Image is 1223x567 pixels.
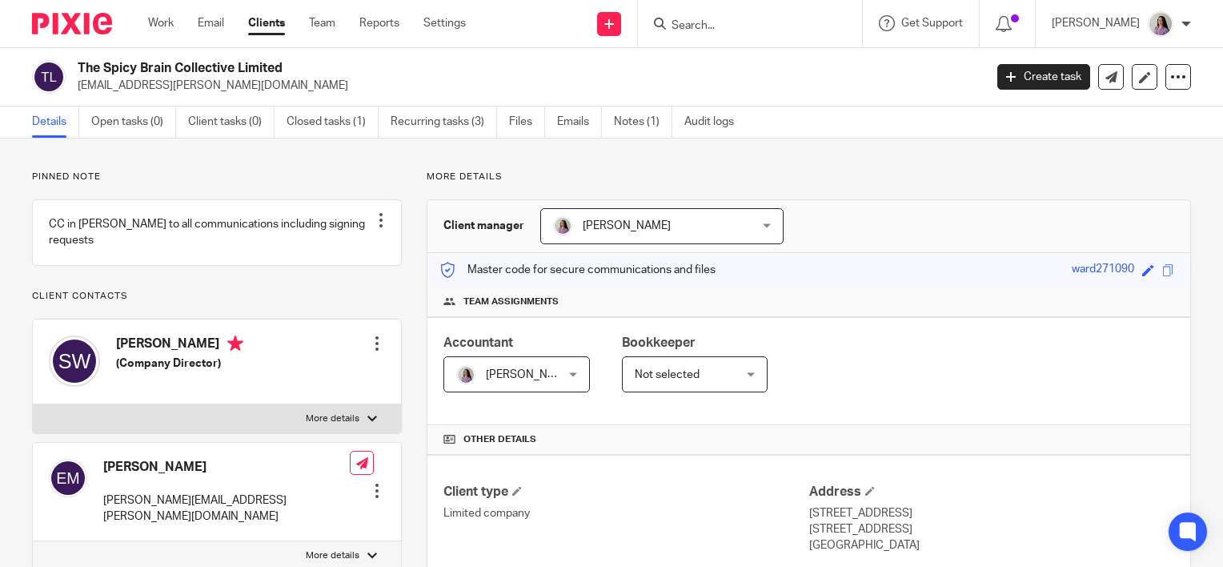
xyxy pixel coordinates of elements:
a: Emails [557,107,602,138]
img: svg%3E [49,336,100,387]
a: Settings [423,15,466,31]
a: Audit logs [684,107,746,138]
p: [EMAIL_ADDRESS][PERSON_NAME][DOMAIN_NAME] [78,78,973,94]
p: Pinned note [32,171,402,183]
p: More details [306,412,359,425]
img: Olivia.jpg [1148,11,1173,37]
p: [STREET_ADDRESS] [809,521,1174,537]
img: Olivia.jpg [456,365,475,384]
a: Reports [359,15,399,31]
h4: Client type [443,484,808,501]
h4: [PERSON_NAME] [103,459,350,476]
p: More details [306,549,359,562]
span: Other details [463,433,536,446]
h4: [PERSON_NAME] [116,336,243,356]
a: Clients [248,15,285,31]
a: Closed tasks (1) [287,107,379,138]
a: Files [509,107,545,138]
span: Team assignments [463,296,559,308]
p: More details [427,171,1191,183]
i: Primary [227,336,243,352]
a: Email [198,15,224,31]
a: Team [309,15,335,31]
span: Get Support [901,18,963,29]
a: Notes (1) [614,107,672,138]
img: svg%3E [49,459,87,497]
span: [PERSON_NAME] [583,220,671,231]
span: Accountant [443,336,513,349]
img: svg%3E [32,60,66,94]
span: Not selected [635,369,700,380]
a: Details [32,107,79,138]
p: [STREET_ADDRESS] [809,505,1174,521]
h2: The Spicy Brain Collective Limited [78,60,794,77]
a: Create task [997,64,1090,90]
p: Limited company [443,505,808,521]
p: Master code for secure communications and files [439,262,716,278]
a: Recurring tasks (3) [391,107,497,138]
p: Client contacts [32,290,402,303]
input: Search [670,19,814,34]
a: Client tasks (0) [188,107,275,138]
span: [PERSON_NAME] [486,369,574,380]
p: [PERSON_NAME] [1052,15,1140,31]
img: Pixie [32,13,112,34]
h3: Client manager [443,218,524,234]
p: [PERSON_NAME][EMAIL_ADDRESS][PERSON_NAME][DOMAIN_NAME] [103,493,350,525]
div: ward271090 [1072,261,1134,279]
h5: (Company Director) [116,356,243,372]
a: Work [148,15,174,31]
h4: Address [809,484,1174,501]
p: [GEOGRAPHIC_DATA] [809,537,1174,553]
a: Open tasks (0) [91,107,176,138]
img: Olivia.jpg [553,216,572,235]
span: Bookkeeper [622,336,696,349]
